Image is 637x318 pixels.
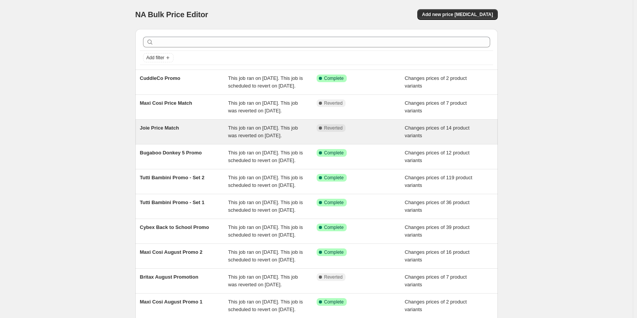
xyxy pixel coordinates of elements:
span: This job ran on [DATE]. This job is scheduled to revert on [DATE]. [228,224,303,238]
span: Changes prices of 16 product variants [405,249,470,263]
span: This job ran on [DATE]. This job is scheduled to revert on [DATE]. [228,299,303,312]
span: This job ran on [DATE]. This job is scheduled to revert on [DATE]. [228,200,303,213]
span: This job ran on [DATE]. This job is scheduled to revert on [DATE]. [228,249,303,263]
span: Maxi Cosi Price Match [140,100,192,106]
span: CuddleCo Promo [140,75,180,81]
span: This job ran on [DATE]. This job was reverted on [DATE]. [228,274,298,287]
span: This job ran on [DATE]. This job is scheduled to revert on [DATE]. [228,75,303,89]
span: Complete [324,175,344,181]
span: Changes prices of 2 product variants [405,75,467,89]
span: Add filter [146,55,164,61]
span: Changes prices of 36 product variants [405,200,470,213]
span: Tutti Bambini Promo - Set 1 [140,200,205,205]
span: Reverted [324,274,343,280]
span: This job ran on [DATE]. This job is scheduled to revert on [DATE]. [228,150,303,163]
span: Changes prices of 39 product variants [405,224,470,238]
span: NA Bulk Price Editor [135,10,208,19]
span: Changes prices of 7 product variants [405,100,467,114]
span: Bugaboo Donkey 5 Promo [140,150,202,156]
span: Complete [324,150,344,156]
span: Changes prices of 2 product variants [405,299,467,312]
span: Complete [324,75,344,81]
span: Reverted [324,125,343,131]
button: Add filter [143,53,174,62]
span: Changes prices of 14 product variants [405,125,470,138]
span: Changes prices of 7 product variants [405,274,467,287]
span: Complete [324,200,344,206]
span: This job ran on [DATE]. This job was reverted on [DATE]. [228,125,298,138]
span: Maxi Cosi August Promo 1 [140,299,203,305]
span: Complete [324,224,344,230]
span: Cybex Back to School Promo [140,224,209,230]
span: Britax August Promotion [140,274,198,280]
span: Reverted [324,100,343,106]
span: Changes prices of 119 product variants [405,175,472,188]
span: Tutti Bambini Promo - Set 2 [140,175,205,180]
span: Maxi Cosi August Promo 2 [140,249,203,255]
span: This job ran on [DATE]. This job is scheduled to revert on [DATE]. [228,175,303,188]
span: Joie Price Match [140,125,179,131]
span: This job ran on [DATE]. This job was reverted on [DATE]. [228,100,298,114]
span: Complete [324,249,344,255]
span: Changes prices of 12 product variants [405,150,470,163]
span: Add new price [MEDICAL_DATA] [422,11,493,18]
span: Complete [324,299,344,305]
button: Add new price [MEDICAL_DATA] [417,9,497,20]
